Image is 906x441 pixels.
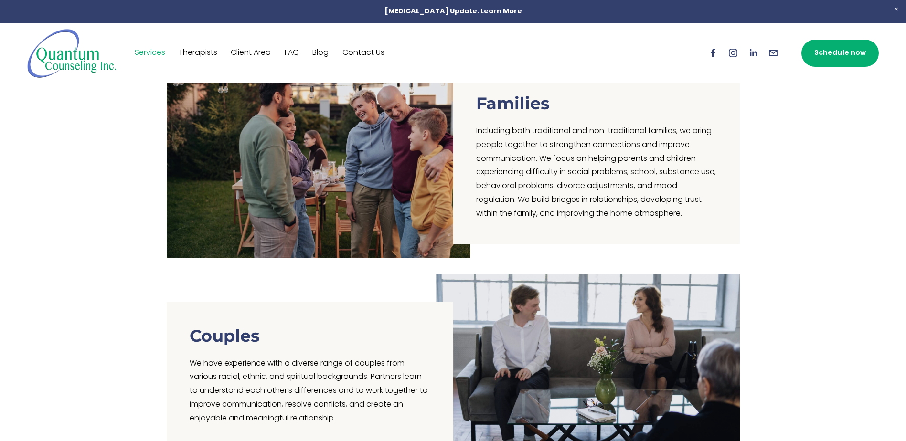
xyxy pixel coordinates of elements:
[728,48,738,58] a: Instagram
[231,45,271,61] a: Client Area
[190,357,430,426] p: We have experience with a diverse range of couples from various racial, ethnic, and spiritual bac...
[476,125,717,221] p: Including both traditional and non-traditional families, we bring people together to strengthen c...
[801,40,879,67] a: Schedule now
[312,45,329,61] a: Blog
[476,93,550,114] h3: Families
[179,45,217,61] a: Therapists
[190,325,260,346] h3: Couples
[748,48,758,58] a: LinkedIn
[135,45,165,61] a: Services
[27,28,117,78] img: Quantum Counseling Inc. | Change starts here.
[768,48,778,58] a: info@quantumcounselinginc.com
[708,48,718,58] a: Facebook
[342,45,384,61] a: Contact Us
[285,45,299,61] a: FAQ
